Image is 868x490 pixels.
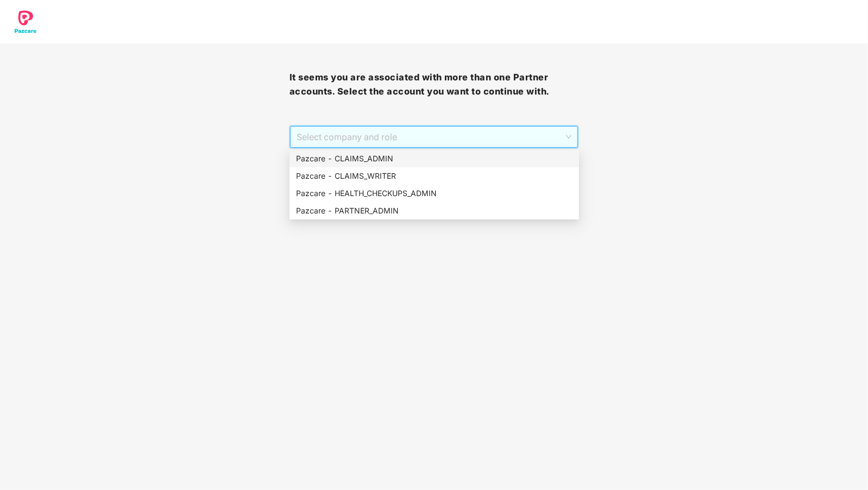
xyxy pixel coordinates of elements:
h3: It seems you are associated with more than one Partner accounts. Select the account you want to c... [290,71,579,98]
div: Pazcare - CLAIMS_WRITER [296,170,573,182]
div: Pazcare - HEALTH_CHECKUPS_ADMIN [290,185,579,202]
div: Pazcare - HEALTH_CHECKUPS_ADMIN [296,187,573,199]
div: Pazcare - PARTNER_ADMIN [290,202,579,219]
div: Pazcare - CLAIMS_ADMIN [296,153,573,165]
div: Pazcare - CLAIMS_ADMIN [290,150,579,167]
div: Pazcare - PARTNER_ADMIN [296,205,573,217]
span: Select company and role [297,127,572,147]
div: Pazcare - CLAIMS_WRITER [290,167,579,185]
